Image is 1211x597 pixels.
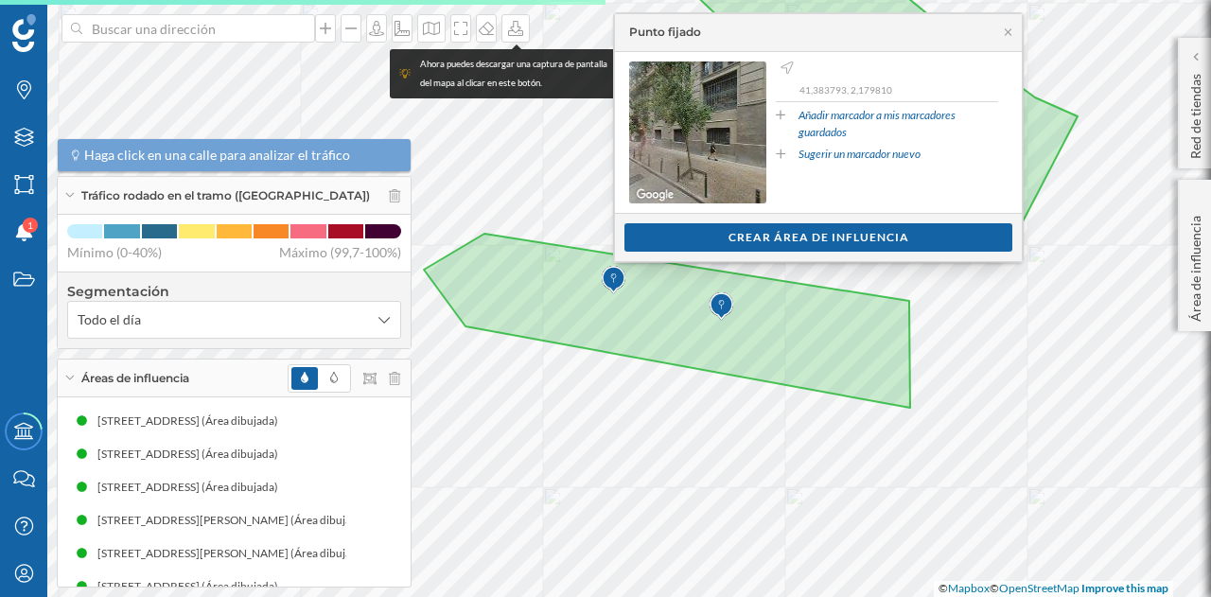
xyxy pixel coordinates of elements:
[78,310,141,329] span: Todo el día
[67,243,162,262] span: Mínimo (0-40%)
[420,55,609,93] div: Ahora puedes descargar una captura de pantalla del mapa al clicar en este botón.
[629,61,766,203] img: streetview
[1186,208,1205,322] p: Área de influencia
[97,511,377,530] div: [STREET_ADDRESS][PERSON_NAME] (Área dibujada)
[38,13,105,30] span: Soporte
[799,83,998,97] p: 41,383793, 2,179810
[799,107,998,141] a: Añadir marcador a mis marcadores guardados
[27,216,33,235] span: 1
[999,581,1079,595] a: OpenStreetMap
[602,261,625,299] img: Marker
[279,243,401,262] span: Máximo (99,7-100%)
[97,412,288,430] div: [STREET_ADDRESS] (Área dibujada)
[81,187,370,204] span: Tráfico rodado en el tramo ([GEOGRAPHIC_DATA])
[84,146,350,165] span: Haga click en una calle para analizar el tráfico
[81,370,189,387] span: Áreas de influencia
[799,146,921,163] a: Sugerir un marcador nuevo
[934,581,1173,597] div: © ©
[710,288,733,325] img: Marker
[67,282,401,301] h4: Segmentación
[97,577,288,596] div: [STREET_ADDRESS] (Área dibujada)
[12,14,36,52] img: Geoblink Logo
[97,544,377,563] div: [STREET_ADDRESS][PERSON_NAME] (Área dibujada)
[97,445,288,464] div: [STREET_ADDRESS] (Área dibujada)
[1081,581,1168,595] a: Improve this map
[629,24,701,41] div: Punto fijado
[1186,66,1205,159] p: Red de tiendas
[948,581,990,595] a: Mapbox
[97,478,288,497] div: [STREET_ADDRESS] (Área dibujada)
